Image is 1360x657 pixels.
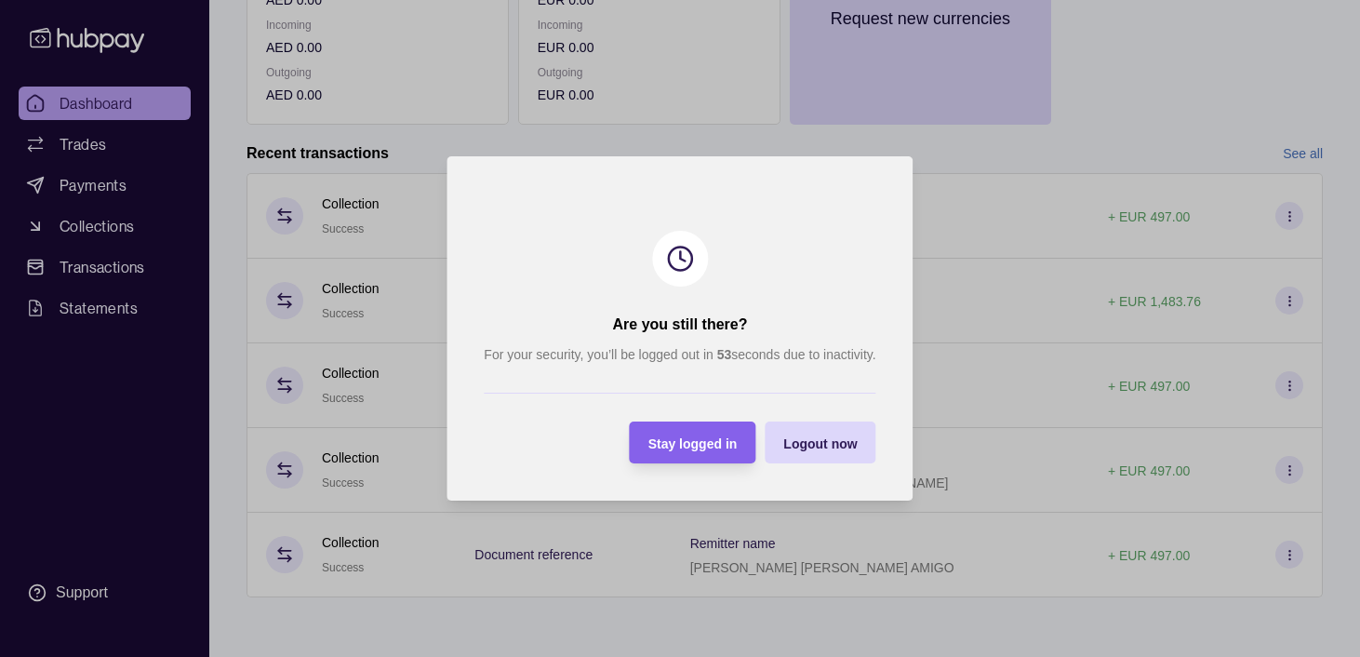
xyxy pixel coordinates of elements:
[765,422,875,463] button: Logout now
[717,347,732,362] strong: 53
[783,436,857,451] span: Logout now
[613,315,748,335] h2: Are you still there?
[630,422,756,463] button: Stay logged in
[648,436,738,451] span: Stay logged in
[484,344,875,365] p: For your security, you’ll be logged out in seconds due to inactivity.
